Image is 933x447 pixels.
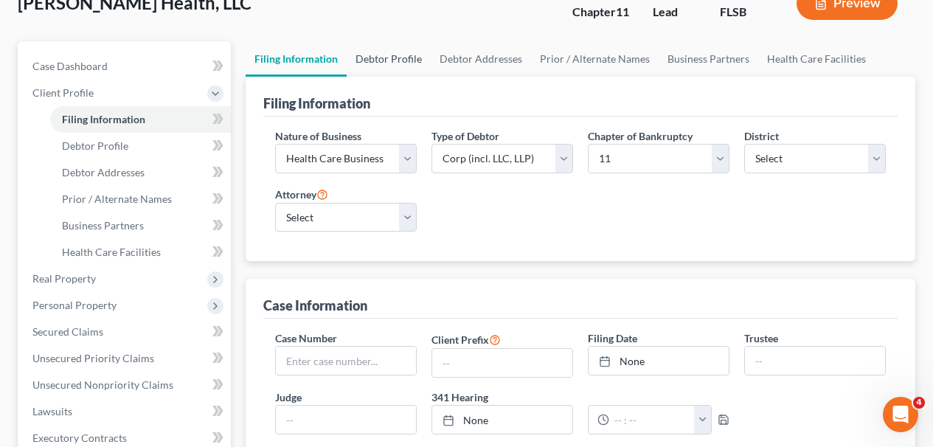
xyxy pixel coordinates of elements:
span: Personal Property [32,299,117,311]
label: Filing Date [588,330,637,346]
span: Business Partners [62,219,144,232]
span: Debtor Addresses [62,166,145,179]
a: Prior / Alternate Names [50,186,231,212]
span: 11 [616,4,629,18]
input: -- [276,406,416,434]
div: Chapter [572,4,629,21]
span: Executory Contracts [32,432,127,444]
a: Filing Information [50,106,231,133]
a: Debtor Profile [347,41,431,77]
a: Unsecured Priority Claims [21,345,231,372]
span: Debtor Profile [62,139,128,152]
span: Unsecured Nonpriority Claims [32,378,173,391]
a: Business Partners [659,41,758,77]
label: Case Number [275,330,337,346]
a: Debtor Profile [50,133,231,159]
span: Prior / Alternate Names [62,193,172,205]
span: Unsecured Priority Claims [32,352,154,364]
label: Type of Debtor [431,128,499,144]
a: Secured Claims [21,319,231,345]
span: Client Profile [32,86,94,99]
a: Prior / Alternate Names [531,41,659,77]
label: Chapter of Bankruptcy [588,128,693,144]
a: Health Care Facilities [50,239,231,266]
span: 4 [913,397,925,409]
a: Case Dashboard [21,53,231,80]
div: Case Information [263,297,367,314]
a: Business Partners [50,212,231,239]
span: Lawsuits [32,405,72,417]
iframe: Intercom live chat [883,397,918,432]
a: None [589,347,729,375]
a: Filing Information [246,41,347,77]
label: Trustee [744,330,778,346]
a: Debtor Addresses [431,41,531,77]
a: Debtor Addresses [50,159,231,186]
span: Filing Information [62,113,145,125]
span: Real Property [32,272,96,285]
span: Health Care Facilities [62,246,161,258]
span: Case Dashboard [32,60,108,72]
label: Judge [275,389,302,405]
div: Lead [653,4,696,21]
span: Secured Claims [32,325,103,338]
label: Attorney [275,185,328,203]
input: -- [432,349,572,377]
a: Lawsuits [21,398,231,425]
a: Unsecured Nonpriority Claims [21,372,231,398]
input: Enter case number... [276,347,416,375]
label: Nature of Business [275,128,361,144]
a: None [432,406,572,434]
label: 341 Hearing [424,389,737,405]
label: District [744,128,779,144]
div: Filing Information [263,94,370,112]
input: -- : -- [609,406,695,434]
input: -- [745,347,885,375]
label: Client Prefix [431,330,501,348]
div: FLSB [720,4,773,21]
a: Health Care Facilities [758,41,875,77]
